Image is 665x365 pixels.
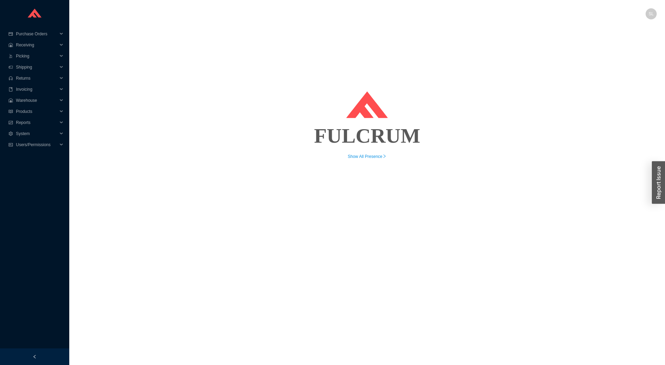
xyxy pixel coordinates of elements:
span: setting [8,132,13,136]
span: Returns [16,73,57,84]
span: Purchase Orders [16,28,57,39]
span: Reports [16,117,57,128]
span: customer-service [8,76,13,80]
span: left [33,355,37,359]
span: fund [8,121,13,125]
a: Show All Presenceright [348,154,387,159]
span: System [16,128,57,139]
span: SL [649,8,654,19]
span: Picking [16,51,57,62]
span: Receiving [16,39,57,51]
div: FULCRUM [78,118,657,153]
span: Users/Permissions [16,139,57,150]
span: book [8,87,13,91]
span: read [8,109,13,114]
span: credit-card [8,32,13,36]
span: right [382,154,387,158]
span: Shipping [16,62,57,73]
span: Invoicing [16,84,57,95]
span: idcard [8,143,13,147]
span: Products [16,106,57,117]
span: Warehouse [16,95,57,106]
